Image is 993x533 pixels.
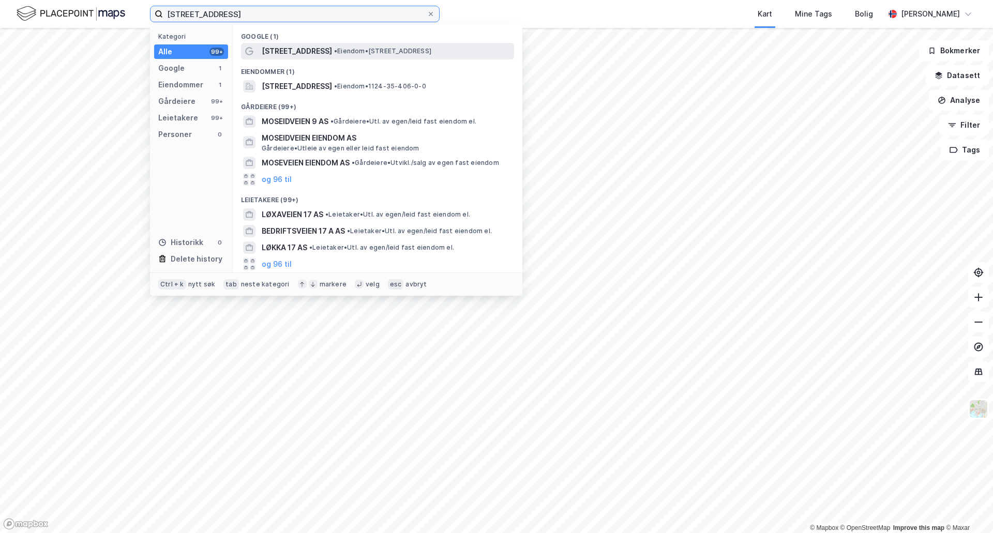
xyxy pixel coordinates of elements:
span: Eiendom • 1124-35-406-0-0 [334,82,426,90]
span: LØKKA 17 AS [262,241,307,254]
div: Google [158,62,185,74]
img: logo.f888ab2527a4732fd821a326f86c7f29.svg [17,5,125,23]
div: [PERSON_NAME] [901,8,960,20]
span: Gårdeiere • Utvikl./salg av egen fast eiendom [352,159,499,167]
iframe: Chat Widget [941,483,993,533]
button: og 96 til [262,173,292,186]
span: Eiendom • [STREET_ADDRESS] [334,47,431,55]
input: Søk på adresse, matrikkel, gårdeiere, leietakere eller personer [163,6,427,22]
span: • [330,117,334,125]
span: • [325,210,328,218]
span: [STREET_ADDRESS] [262,45,332,57]
div: neste kategori [241,280,290,288]
span: Leietaker • Utl. av egen/leid fast eiendom el. [309,243,454,252]
button: Filter [939,115,989,135]
div: esc [388,279,404,290]
span: [STREET_ADDRESS] [262,80,332,93]
div: 99+ [209,48,224,56]
span: Leietaker • Utl. av egen/leid fast eiendom el. [347,227,492,235]
span: BEDRIFTSVEIEN 17 A AS [262,225,345,237]
div: Personer [158,128,192,141]
div: Eiendommer [158,79,203,91]
span: MOSEVEIEN EIENDOM AS [262,157,350,169]
div: 0 [216,238,224,247]
div: Ctrl + k [158,279,186,290]
span: Gårdeiere • Utleie av egen eller leid fast eiendom [262,144,419,153]
span: • [334,47,337,55]
div: Mine Tags [795,8,832,20]
span: Leietaker • Utl. av egen/leid fast eiendom el. [325,210,470,219]
div: markere [320,280,347,288]
button: og 96 til [262,258,292,270]
div: Leietakere [158,112,198,124]
span: • [309,243,312,251]
div: velg [366,280,380,288]
div: Delete history [171,253,222,265]
span: MOSEIDVEIEN EIENDOM AS [262,132,510,144]
button: Datasett [926,65,989,86]
span: • [352,159,355,166]
button: Tags [941,140,989,160]
span: • [347,227,350,235]
span: LØXAVEIEN 17 AS [262,208,323,221]
div: 1 [216,81,224,89]
div: Kart [758,8,772,20]
a: Mapbox homepage [3,518,49,530]
div: Google (1) [233,24,522,43]
div: 99+ [209,114,224,122]
div: 1 [216,64,224,72]
div: tab [223,279,239,290]
div: 99+ [209,97,224,105]
div: avbryt [405,280,427,288]
div: Alle [158,45,172,58]
a: Improve this map [893,524,944,531]
img: Z [969,399,988,419]
div: nytt søk [188,280,216,288]
div: Kategori [158,33,228,40]
a: OpenStreetMap [840,524,891,531]
div: 0 [216,130,224,139]
button: Bokmerker [919,40,989,61]
div: Historikk [158,236,203,249]
div: Leietakere (99+) [233,188,522,206]
div: Bolig [855,8,873,20]
div: Kontrollprogram for chat [941,483,993,533]
div: Gårdeiere [158,95,195,108]
div: Gårdeiere (99+) [233,95,522,113]
a: Mapbox [810,524,838,531]
span: • [334,82,337,90]
span: MOSEIDVEIEN 9 AS [262,115,328,128]
span: Gårdeiere • Utl. av egen/leid fast eiendom el. [330,117,476,126]
button: Analyse [929,90,989,111]
div: Eiendommer (1) [233,59,522,78]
